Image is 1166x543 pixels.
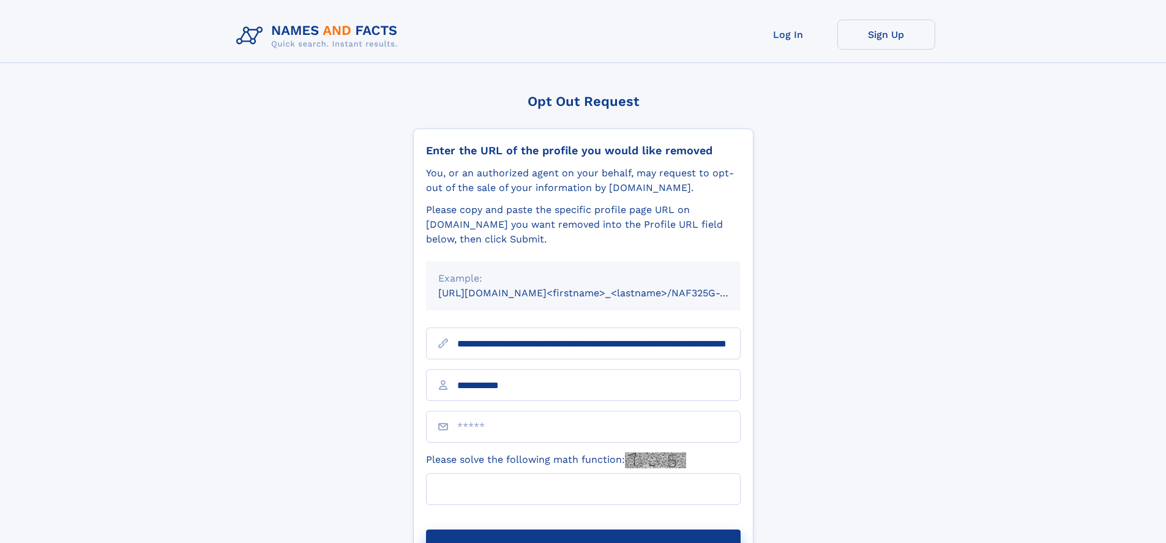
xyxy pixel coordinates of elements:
img: Logo Names and Facts [231,20,408,53]
a: Log In [739,20,837,50]
div: Example: [438,271,728,286]
label: Please solve the following math function: [426,452,686,468]
div: Opt Out Request [413,94,753,109]
div: Enter the URL of the profile you would like removed [426,144,741,157]
div: You, or an authorized agent on your behalf, may request to opt-out of the sale of your informatio... [426,166,741,195]
div: Please copy and paste the specific profile page URL on [DOMAIN_NAME] you want removed into the Pr... [426,203,741,247]
a: Sign Up [837,20,935,50]
small: [URL][DOMAIN_NAME]<firstname>_<lastname>/NAF325G-xxxxxxxx [438,287,764,299]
